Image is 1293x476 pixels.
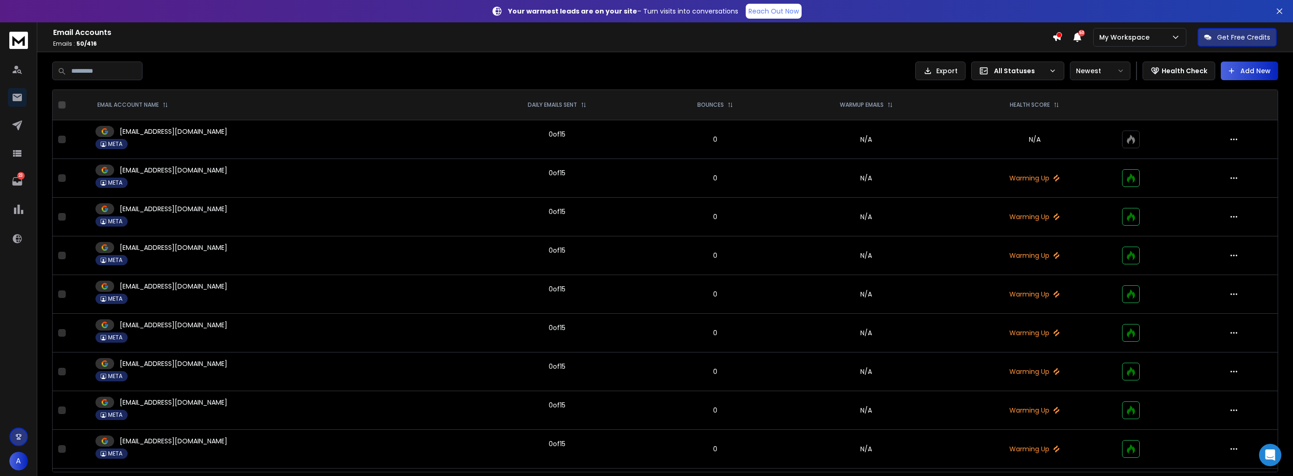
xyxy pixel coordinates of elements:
[959,173,1111,183] p: Warming Up
[508,7,637,16] strong: Your warmest leads are on your site
[549,207,565,216] div: 0 of 15
[120,398,227,407] p: [EMAIL_ADDRESS][DOMAIN_NAME]
[1070,62,1130,80] button: Newest
[120,359,227,368] p: [EMAIL_ADDRESS][DOMAIN_NAME]
[656,406,774,415] p: 0
[549,400,565,410] div: 0 of 15
[120,166,227,175] p: [EMAIL_ADDRESS][DOMAIN_NAME]
[1217,33,1270,42] p: Get Free Credits
[1078,30,1085,36] span: 50
[108,334,122,341] p: META
[780,352,953,391] td: N/A
[959,290,1111,299] p: Warming Up
[528,101,577,109] p: DAILY EMAILS SENT
[549,362,565,371] div: 0 of 15
[656,367,774,376] p: 0
[959,406,1111,415] p: Warming Up
[108,295,122,303] p: META
[1259,444,1281,466] div: Open Intercom Messenger
[120,127,227,136] p: [EMAIL_ADDRESS][DOMAIN_NAME]
[549,323,565,332] div: 0 of 15
[656,135,774,144] p: 0
[656,328,774,338] p: 0
[697,101,724,109] p: BOUNCES
[780,391,953,430] td: N/A
[746,4,802,19] a: Reach Out Now
[76,40,97,48] span: 50 / 416
[549,439,565,448] div: 0 of 15
[108,179,122,186] p: META
[780,430,953,469] td: N/A
[508,7,738,16] p: – Turn visits into conversations
[1162,66,1207,76] p: Health Check
[9,452,28,470] button: A
[549,246,565,255] div: 0 of 15
[549,130,565,139] div: 0 of 15
[959,212,1111,221] p: Warming Up
[994,66,1045,76] p: All Statuses
[656,173,774,183] p: 0
[120,320,227,330] p: [EMAIL_ADDRESS][DOMAIN_NAME]
[53,40,1052,48] p: Emails :
[108,256,122,264] p: META
[780,198,953,236] td: N/A
[108,140,122,148] p: META
[108,411,122,419] p: META
[780,275,953,314] td: N/A
[1198,28,1277,47] button: Get Free Credits
[959,444,1111,454] p: Warming Up
[656,251,774,260] p: 0
[915,62,966,80] button: Export
[108,450,122,457] p: META
[840,101,884,109] p: WARMUP EMAILS
[749,7,799,16] p: Reach Out Now
[97,101,168,109] div: EMAIL ACCOUNT NAME
[1099,33,1153,42] p: My Workspace
[780,314,953,352] td: N/A
[780,159,953,198] td: N/A
[656,212,774,221] p: 0
[120,204,227,214] p: [EMAIL_ADDRESS][DOMAIN_NAME]
[780,236,953,275] td: N/A
[549,168,565,178] div: 0 of 15
[120,282,227,291] p: [EMAIL_ADDRESS][DOMAIN_NAME]
[959,251,1111,260] p: Warming Up
[120,243,227,252] p: [EMAIL_ADDRESS][DOMAIN_NAME]
[8,172,27,191] a: 23
[656,290,774,299] p: 0
[1010,101,1050,109] p: HEALTH SCORE
[17,172,25,179] p: 23
[959,367,1111,376] p: Warming Up
[959,328,1111,338] p: Warming Up
[120,436,227,446] p: [EMAIL_ADDRESS][DOMAIN_NAME]
[959,135,1111,144] p: N/A
[108,373,122,380] p: META
[1143,62,1215,80] button: Health Check
[780,120,953,159] td: N/A
[108,218,122,225] p: META
[1221,62,1278,80] button: Add New
[549,284,565,294] div: 0 of 15
[656,444,774,454] p: 0
[53,27,1052,38] h1: Email Accounts
[9,32,28,49] img: logo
